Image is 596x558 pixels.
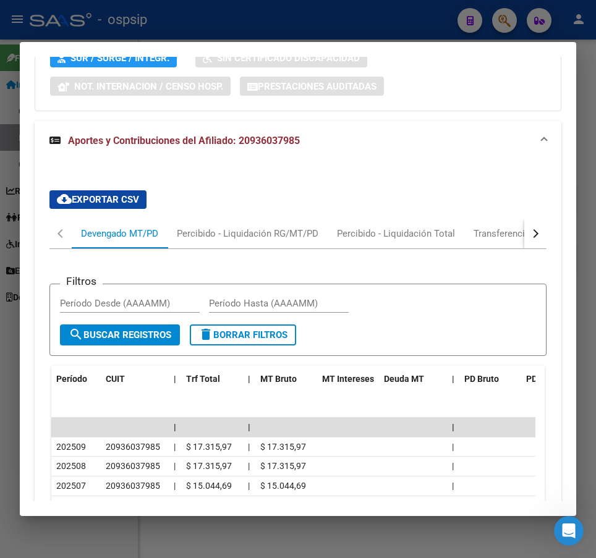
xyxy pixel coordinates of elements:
span: | [174,422,176,432]
iframe: Intercom live chat [554,516,584,546]
div: Transferencias ARCA [474,227,561,240]
span: $ 15.044,69 [186,481,232,491]
span: $ 17.315,97 [186,461,232,471]
datatable-header-cell: CUIT [101,366,169,392]
span: | [248,422,250,432]
span: | [452,481,454,491]
span: | [248,481,250,491]
span: Exportar CSV [57,194,139,205]
span: 202508 [56,461,86,471]
span: MT Bruto [260,374,297,384]
span: | [452,461,454,471]
span: Buscar Registros [69,329,171,340]
datatable-header-cell: Deuda MT [379,366,447,392]
mat-expansion-panel-header: Aportes y Contribuciones del Afiliado: 20936037985 [35,121,561,161]
span: Aportes y Contribuciones del Afiliado: 20936037985 [68,135,300,146]
datatable-header-cell: PD Bruto [459,366,521,392]
span: | [174,501,176,510]
span: PD Intereses [526,374,576,384]
span: | [248,442,250,452]
span: | [452,442,454,452]
datatable-header-cell: | [169,366,181,392]
span: SUR / SURGE / INTEGR. [70,53,169,64]
button: SUR / SURGE / INTEGR. [50,48,177,67]
span: $ 17.315,97 [260,442,306,452]
span: Deuda MT [384,374,424,384]
span: MT Intereses [322,374,374,384]
span: | [174,374,176,384]
span: 20936037985 [106,481,160,491]
span: | [174,481,176,491]
mat-icon: cloud_download [57,192,72,206]
span: Prestaciones Auditadas [258,81,377,92]
datatable-header-cell: Trf Total [181,366,243,392]
span: 20936037985 [106,501,160,510]
span: $ 17.315,97 [260,461,306,471]
span: | [248,501,250,510]
datatable-header-cell: | [243,366,255,392]
span: $ 17.315,97 [186,442,232,452]
h3: Filtros [60,274,103,288]
button: Prestaciones Auditadas [240,77,384,96]
span: | [248,374,250,384]
span: | [174,442,176,452]
span: Trf Total [186,374,220,384]
datatable-header-cell: Período [51,366,101,392]
span: 20936037985 [106,442,160,452]
span: | [174,461,176,471]
span: 202507 [56,481,86,491]
datatable-header-cell: PD Intereses [521,366,583,392]
button: Exportar CSV [49,190,147,209]
span: | [452,501,454,510]
datatable-header-cell: MT Bruto [255,366,317,392]
span: Período [56,374,87,384]
span: $ 15.044,69 [186,501,232,510]
div: Devengado MT/PD [81,227,158,240]
datatable-header-cell: | [447,366,459,392]
span: | [452,374,454,384]
span: | [248,461,250,471]
button: Not. Internacion / Censo Hosp. [50,77,231,96]
span: 202506 [56,501,86,510]
datatable-header-cell: MT Intereses [317,366,379,392]
div: Percibido - Liquidación Total [337,227,455,240]
span: Not. Internacion / Censo Hosp. [74,81,223,92]
span: 202509 [56,442,86,452]
span: PD Bruto [464,374,499,384]
span: | [452,422,454,432]
button: Buscar Registros [60,324,180,345]
div: Percibido - Liquidación RG/MT/PD [177,227,318,240]
button: Borrar Filtros [190,324,296,345]
span: 20936037985 [106,461,160,471]
span: $ 15.044,69 [260,501,306,510]
span: CUIT [106,374,125,384]
mat-icon: search [69,327,83,342]
mat-icon: delete [198,327,213,342]
span: Borrar Filtros [198,329,287,340]
span: Sin Certificado Discapacidad [217,53,360,64]
button: Sin Certificado Discapacidad [195,48,367,67]
span: $ 15.044,69 [260,481,306,491]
